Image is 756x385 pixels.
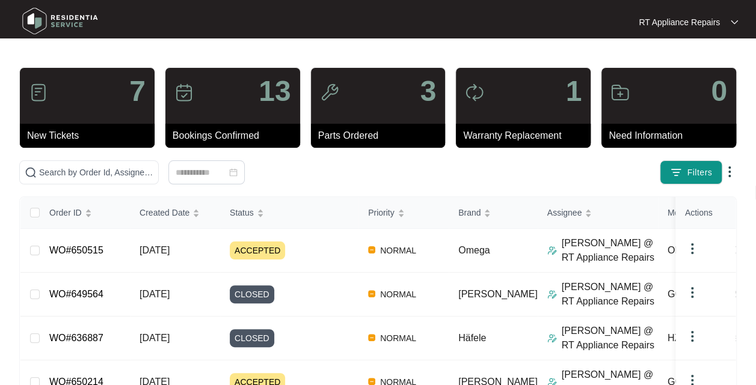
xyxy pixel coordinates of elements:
p: 3 [420,77,437,106]
p: RT Appliance Repairs [639,16,720,28]
img: Vercel Logo [368,334,375,341]
p: Parts Ordered [318,129,446,143]
span: [PERSON_NAME] [458,289,538,299]
img: icon [174,83,194,102]
span: [DATE] [140,333,170,343]
span: CLOSED [230,329,274,347]
p: 0 [711,77,727,106]
span: Model [668,206,690,219]
span: Häfele [458,333,486,343]
img: icon [29,83,48,102]
span: NORMAL [375,287,421,302]
img: search-icon [25,166,37,178]
img: Assigner Icon [547,246,557,255]
span: [DATE] [140,245,170,255]
a: WO#650515 [49,245,103,255]
span: NORMAL [375,331,421,345]
input: Search by Order Id, Assignee Name, Customer Name, Brand and Model [39,166,153,179]
img: icon [610,83,630,102]
p: Bookings Confirmed [173,129,300,143]
th: Brand [449,197,538,229]
th: Priority [358,197,449,229]
img: dropdown arrow [685,329,699,344]
img: dropdown arrow [722,165,737,179]
span: CLOSED [230,285,274,303]
img: icon [465,83,484,102]
a: WO#649564 [49,289,103,299]
p: [PERSON_NAME] @ RT Appliance Repairs [562,236,658,265]
span: Brand [458,206,481,219]
img: Assigner Icon [547,333,557,343]
p: 7 [129,77,146,106]
span: Order ID [49,206,82,219]
img: dropdown arrow [685,285,699,300]
img: Vercel Logo [368,246,375,253]
p: Need Information [609,129,736,143]
th: Status [220,197,358,229]
th: Assignee [538,197,658,229]
span: ACCEPTED [230,241,285,259]
span: Status [230,206,254,219]
p: [PERSON_NAME] @ RT Appliance Repairs [562,324,658,353]
img: icon [320,83,339,102]
img: residentia service logo [18,3,102,39]
img: dropdown arrow [731,19,738,25]
span: [DATE] [140,289,170,299]
p: Warranty Replacement [463,129,591,143]
th: Actions [675,197,736,229]
th: Order ID [40,197,130,229]
p: New Tickets [27,129,155,143]
button: filter iconFilters [660,160,722,184]
img: Vercel Logo [368,290,375,297]
span: Assignee [547,206,582,219]
th: Created Date [130,197,220,229]
p: 1 [565,77,582,106]
span: Filters [687,166,712,179]
span: Omega [458,245,490,255]
img: Assigner Icon [547,290,557,299]
p: 13 [259,77,290,106]
a: WO#636887 [49,333,103,343]
span: Priority [368,206,395,219]
span: Created Date [140,206,189,219]
img: dropdown arrow [685,241,699,256]
img: filter icon [670,166,682,178]
img: Vercel Logo [368,378,375,385]
p: [PERSON_NAME] @ RT Appliance Repairs [562,280,658,309]
span: NORMAL [375,243,421,258]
